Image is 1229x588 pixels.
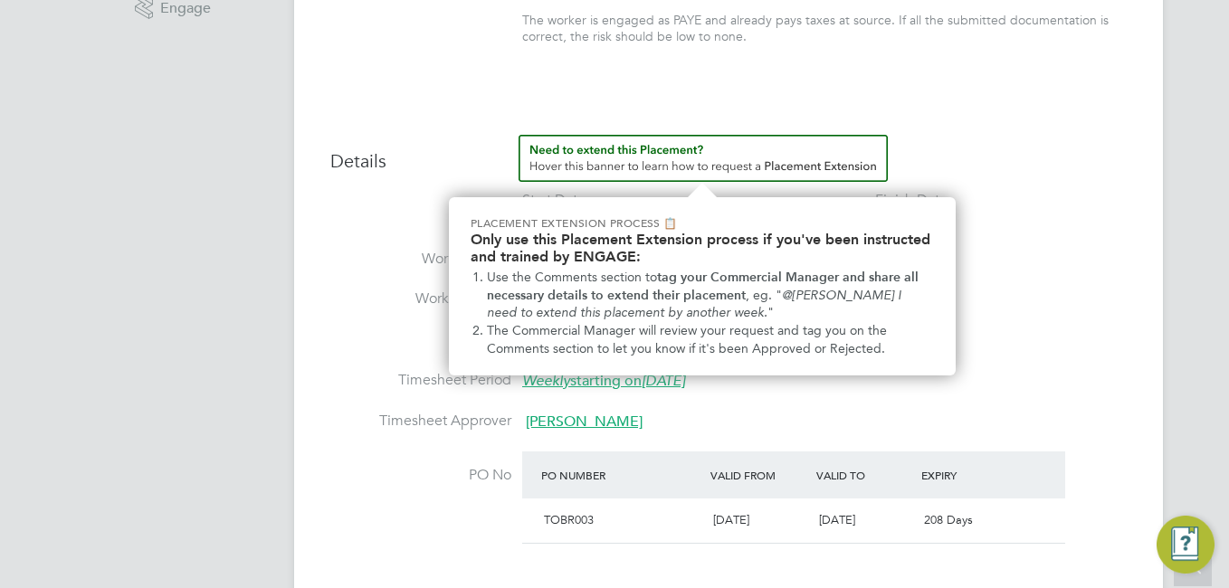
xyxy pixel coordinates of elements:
[706,459,812,491] div: Valid From
[917,459,1023,491] div: Expiry
[537,459,706,491] div: PO Number
[330,135,1127,173] h3: Details
[330,330,511,349] label: Breaks
[875,191,948,210] div: Finish Date
[526,413,643,431] span: [PERSON_NAME]
[471,231,934,265] h2: Only use this Placement Extension process if you've been instructed and trained by ENGAGE:
[1157,516,1215,574] button: Engage Resource Center
[924,512,973,527] span: 208 Days
[160,1,211,16] span: Engage
[819,512,855,527] span: [DATE]
[746,288,782,303] span: , eg. "
[519,135,888,182] button: How to extend a Placement?
[522,191,586,210] div: Start Date
[713,512,749,527] span: [DATE]
[522,12,1127,44] div: The worker is engaged as PAYE and already pays taxes at source. If all the submitted documentatio...
[767,305,774,320] span: "
[330,466,511,485] label: PO No
[487,270,922,303] strong: tag your Commercial Manager and share all necessary details to extend their placement
[330,371,511,390] label: Timesheet Period
[330,289,511,308] label: Working Hours
[544,512,594,527] span: TOBR003
[487,270,657,285] span: Use the Comments section to
[812,459,918,491] div: Valid To
[642,372,685,390] em: [DATE]
[449,197,956,375] div: Need to extend this Placement? Hover this banner.
[487,288,905,321] em: @[PERSON_NAME] I need to extend this placement by another week.
[522,372,685,390] span: starting on
[330,250,511,269] label: Working Days
[487,322,934,357] li: The Commercial Manager will review your request and tag you on the Comments section to let you kn...
[471,215,934,231] p: Placement Extension Process 📋
[522,372,570,390] em: Weekly
[330,412,511,431] label: Timesheet Approver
